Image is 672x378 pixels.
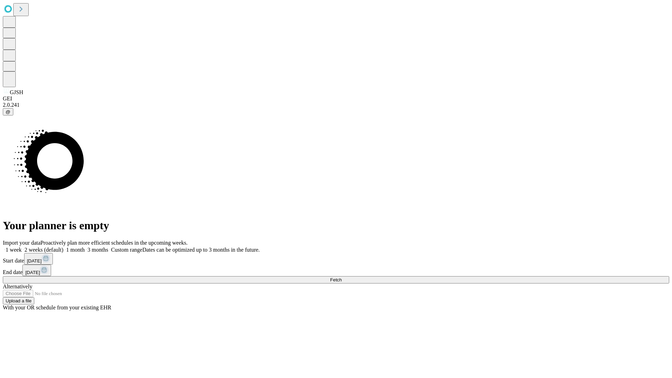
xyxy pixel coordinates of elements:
div: 2.0.241 [3,102,669,108]
span: 1 month [66,247,85,253]
span: [DATE] [27,258,42,264]
span: Proactively plan more efficient schedules in the upcoming weeks. [41,240,188,246]
div: End date [3,265,669,276]
span: 3 months [87,247,108,253]
span: Custom range [111,247,142,253]
span: GJSH [10,89,23,95]
span: 2 weeks (default) [24,247,63,253]
div: Start date [3,253,669,265]
button: @ [3,108,13,115]
button: [DATE] [24,253,53,265]
button: Upload a file [3,297,34,304]
div: GEI [3,96,669,102]
h1: Your planner is empty [3,219,669,232]
span: With your OR schedule from your existing EHR [3,304,111,310]
button: Fetch [3,276,669,283]
span: Dates can be optimized up to 3 months in the future. [142,247,260,253]
button: [DATE] [22,265,51,276]
span: Alternatively [3,283,32,289]
span: 1 week [6,247,22,253]
span: Import your data [3,240,41,246]
span: Fetch [330,277,342,282]
span: @ [6,109,10,114]
span: [DATE] [25,270,40,275]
